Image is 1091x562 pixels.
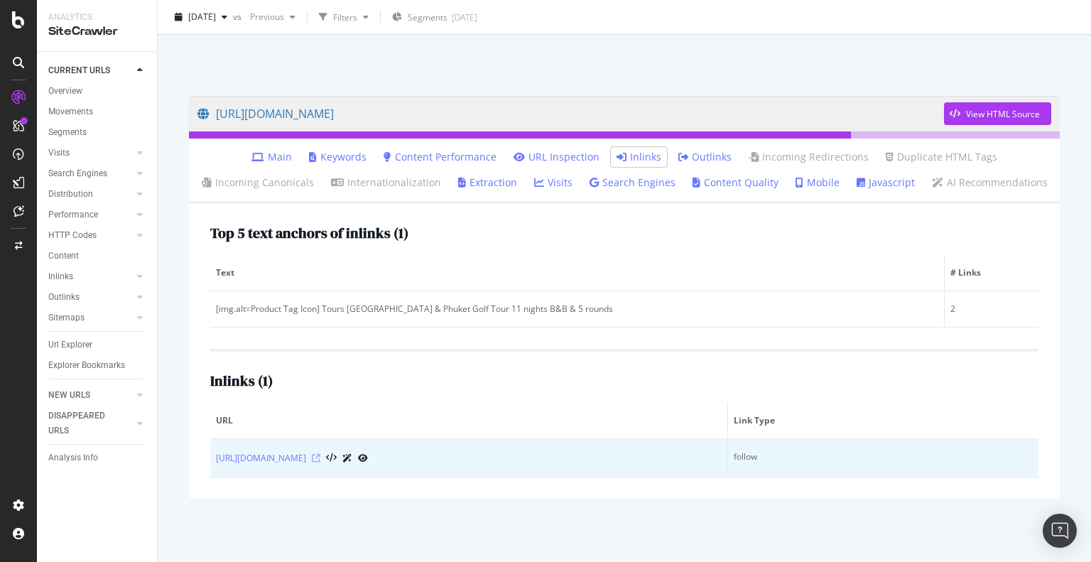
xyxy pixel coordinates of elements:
[312,454,320,463] a: Visit Online Page
[590,175,675,190] a: Search Engines
[48,166,107,181] div: Search Engines
[313,6,374,28] button: Filters
[48,290,133,305] a: Outlinks
[48,11,146,23] div: Analytics
[734,414,1029,427] span: Link Type
[48,388,133,403] a: NEW URLS
[48,125,87,140] div: Segments
[384,150,496,164] a: Content Performance
[48,146,133,161] a: Visits
[617,150,661,164] a: Inlinks
[216,414,718,427] span: URL
[48,310,133,325] a: Sitemaps
[944,102,1051,125] button: View HTML Source
[48,290,80,305] div: Outlinks
[950,266,1029,279] span: # Links
[48,358,125,373] div: Explorer Bookmarks
[48,450,147,465] a: Analysis Info
[857,175,915,190] a: Javascript
[48,84,82,99] div: Overview
[1043,514,1077,548] div: Open Intercom Messenger
[534,175,572,190] a: Visits
[48,249,79,264] div: Content
[48,310,85,325] div: Sitemaps
[233,11,244,23] span: vs
[48,104,93,119] div: Movements
[48,450,98,465] div: Analysis Info
[886,150,997,164] a: Duplicate HTML Tags
[244,6,301,28] button: Previous
[452,11,477,23] div: [DATE]
[188,11,216,23] span: 2025 Aug. 30th
[48,388,90,403] div: NEW URLS
[197,96,944,131] a: [URL][DOMAIN_NAME]
[48,269,133,284] a: Inlinks
[48,63,133,78] a: CURRENT URLS
[48,63,110,78] div: CURRENT URLS
[309,150,367,164] a: Keywords
[210,373,273,389] h2: Inlinks ( 1 )
[216,266,935,279] span: Text
[932,175,1048,190] a: AI Recommendations
[48,187,93,202] div: Distribution
[342,450,352,465] a: AI Url Details
[48,104,147,119] a: Movements
[48,337,147,352] a: Url Explorer
[48,187,133,202] a: Distribution
[48,409,133,438] a: DISAPPEARED URLS
[48,166,133,181] a: Search Engines
[48,23,146,40] div: SiteCrawler
[210,225,408,241] h2: Top 5 text anchors of inlinks ( 1 )
[950,303,1033,315] div: 2
[358,450,368,465] a: URL Inspection
[169,6,233,28] button: [DATE]
[48,269,73,284] div: Inlinks
[749,150,869,164] a: Incoming Redirections
[458,175,517,190] a: Extraction
[678,150,732,164] a: Outlinks
[48,125,147,140] a: Segments
[48,84,147,99] a: Overview
[408,11,447,23] span: Segments
[48,146,70,161] div: Visits
[244,11,284,23] span: Previous
[333,11,357,23] div: Filters
[48,358,147,373] a: Explorer Bookmarks
[216,451,306,465] a: [URL][DOMAIN_NAME]
[796,175,840,190] a: Mobile
[48,409,120,438] div: DISAPPEARED URLS
[48,207,98,222] div: Performance
[728,439,1038,477] td: follow
[326,453,337,463] button: View HTML Source
[966,108,1040,120] div: View HTML Source
[48,228,97,243] div: HTTP Codes
[331,175,441,190] a: Internationalization
[251,150,292,164] a: Main
[216,303,938,315] div: [img.alt=Product Tag Icon] Tours [GEOGRAPHIC_DATA] & Phuket Golf Tour 11 nights B&B & 5 rounds
[693,175,778,190] a: Content Quality
[48,249,147,264] a: Content
[48,228,133,243] a: HTTP Codes
[48,337,92,352] div: Url Explorer
[202,175,314,190] a: Incoming Canonicals
[48,207,133,222] a: Performance
[386,6,483,28] button: Segments[DATE]
[514,150,599,164] a: URL Inspection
